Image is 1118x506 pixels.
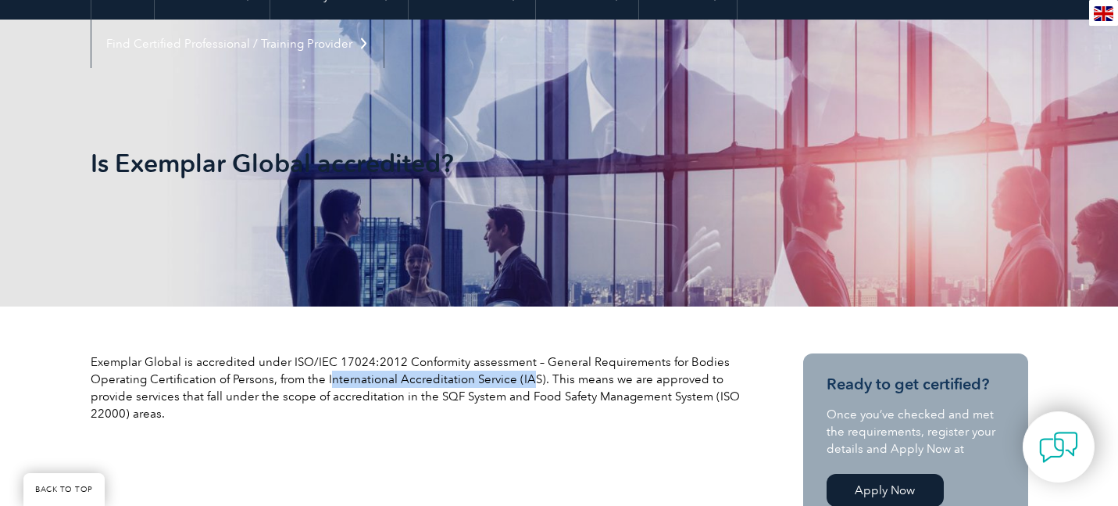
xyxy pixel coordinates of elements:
[23,473,105,506] a: BACK TO TOP
[1039,428,1078,467] img: contact-chat.png
[827,406,1005,458] p: Once you’ve checked and met the requirements, register your details and Apply Now at
[91,353,747,422] p: Exemplar Global is accredited under ISO/IEC 17024:2012 Conformity assessment – General Requiremen...
[1094,6,1113,21] img: en
[91,148,691,178] h1: Is Exemplar Global accredited?
[827,375,1005,394] h3: Ready to get certified?
[91,20,384,68] a: Find Certified Professional / Training Provider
